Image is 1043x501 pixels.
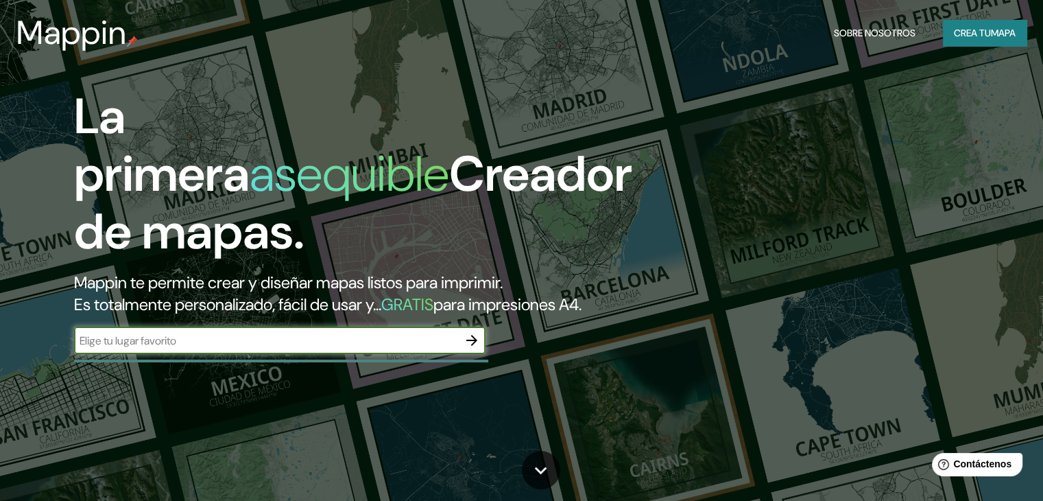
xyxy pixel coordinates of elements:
font: GRATIS [381,294,433,315]
font: Mappin [16,11,127,54]
img: pin de mapeo [127,36,138,47]
font: asequible [250,142,449,206]
input: Elige tu lugar favorito [74,333,458,349]
button: Crea tumapa [943,20,1027,46]
font: La primera [74,84,250,206]
font: mapa [991,27,1016,39]
iframe: Lanzador de widgets de ayuda [921,447,1028,486]
font: para impresiones A4. [433,294,582,315]
button: Sobre nosotros [828,20,921,46]
font: Es totalmente personalizado, fácil de usar y... [74,294,381,315]
font: Sobre nosotros [834,27,915,39]
font: Crea tu [954,27,991,39]
font: Creador de mapas. [74,142,632,264]
font: Mappin te permite crear y diseñar mapas listos para imprimir. [74,272,503,293]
